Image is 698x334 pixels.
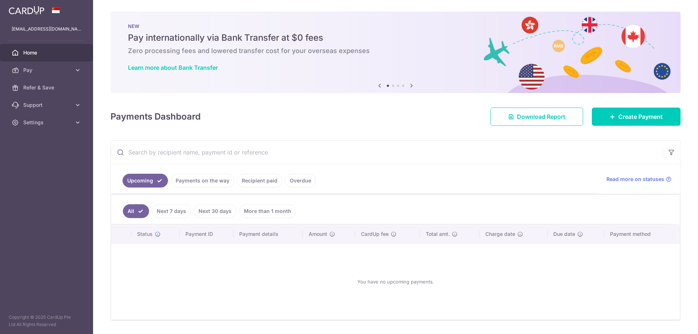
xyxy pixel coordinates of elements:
a: Learn more about Bank Transfer [128,64,218,71]
span: Amount [309,230,327,238]
iframe: Opens a widget where you can find more information [651,312,691,330]
span: Refer & Save [23,84,71,91]
h5: Pay internationally via Bank Transfer at $0 fees [128,32,663,44]
a: More than 1 month [239,204,296,218]
a: Read more on statuses [606,176,671,183]
span: Read more on statuses [606,176,664,183]
span: Settings [23,119,71,126]
a: All [123,204,149,218]
span: CardUp fee [361,230,389,238]
a: Upcoming [123,174,168,188]
a: Payments on the way [171,174,234,188]
th: Payment method [604,225,680,244]
span: Pay [23,67,71,74]
a: Next 7 days [152,204,191,218]
span: Support [23,101,71,109]
span: Due date [553,230,575,238]
th: Payment details [233,225,303,244]
th: Payment ID [180,225,233,244]
span: Total amt. [426,230,450,238]
a: Recipient paid [237,174,282,188]
a: Overdue [285,174,316,188]
span: Create Payment [618,112,663,121]
h6: Zero processing fees and lowered transfer cost for your overseas expenses [128,47,663,55]
h4: Payments Dashboard [111,110,201,123]
p: [EMAIL_ADDRESS][DOMAIN_NAME] [12,25,81,33]
span: Charge date [485,230,515,238]
span: Status [137,230,153,238]
a: Next 30 days [194,204,236,218]
span: Download Report [517,112,565,121]
a: Download Report [490,108,583,126]
p: NEW [128,23,663,29]
img: CardUp [9,6,44,15]
input: Search by recipient name, payment id or reference [111,141,663,164]
a: Create Payment [592,108,681,126]
div: You have no upcoming payments. [120,250,671,314]
img: Bank transfer banner [111,12,681,93]
span: Home [23,49,71,56]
